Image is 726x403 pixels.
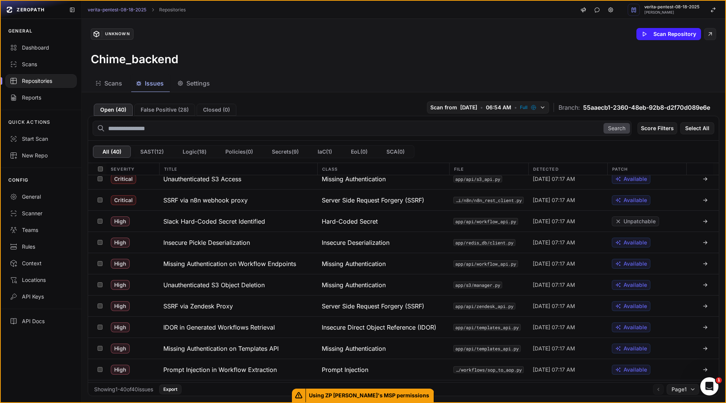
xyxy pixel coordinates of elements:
button: Select All [680,122,714,134]
button: verita-pentest-08-18-2025 [PERSON_NAME] [623,1,725,19]
h3: IDOR in Generated Workflows Retrieval [163,323,275,332]
div: Repositories [10,77,72,85]
span: [DATE] 07:17 AM [533,175,575,183]
p: GENERAL [8,28,33,34]
div: High Prompt Injection in Workflow Extraction Prompt Injection app/workflows/sop_to_aop.py [DATE] ... [88,359,719,380]
code: app/api/templates_api.py [453,345,521,352]
button: Scan Repository [636,28,701,40]
iframe: Intercom live chat [700,377,718,395]
button: IDOR in Generated Workflows Retrieval [159,317,317,338]
a: Scanner [1,205,81,222]
div: Start Scan [10,135,72,143]
button: app/api/n8n/n8n_rest_client.py [453,197,523,204]
span: Settings [186,79,210,88]
span: Server Side Request Forgery (SSRF) [322,196,424,205]
button: Page1 [667,384,699,395]
span: Server Side Request Forgery (SSRF) [322,302,424,311]
span: High [111,259,130,269]
span: Full [520,104,527,110]
span: [DATE] [460,104,477,111]
span: Scans [104,79,122,88]
div: Teams [10,226,72,234]
a: Rules [1,238,81,255]
span: Available [624,196,647,204]
div: Critical SSRF via n8n webhook proxy Server Side Request Forgery (SSRF) app/api/n8n/n8n_rest_clien... [88,189,719,210]
span: • [480,104,483,111]
div: Dashboard [10,44,72,51]
h3: Unauthenticated S3 Object Deletion [163,280,265,289]
div: Critical Unauthenticated S3 Access Missing Authentication app/api/s3_api.py [DATE] 07:17 AM Avail... [88,168,719,189]
span: 06:54 AM [486,104,511,111]
div: High Unauthenticated S3 Object Deletion Missing Authentication app/s3/manager.py [DATE] 07:17 AM ... [88,274,719,295]
span: verita-pentest-08-18-2025 [644,5,700,9]
button: SSRF via Zendesk Proxy [159,296,317,316]
button: Missing Operation Authorization [159,380,317,401]
button: Missing Authentication on Workflow Endpoints [159,253,317,274]
div: Scanner [10,210,72,217]
button: False Positive (28) [134,104,195,116]
code: app/s3/manager.py [453,282,502,288]
button: Insecure Pickle Deserialization [159,232,317,253]
button: Unauthenticated S3 Access [159,168,317,189]
button: Search [603,123,630,134]
div: Unknown [102,31,133,37]
h3: Slack Hard-Coded Secret Identified [163,217,265,226]
button: Secrets(9) [262,146,308,158]
button: IaC(1) [308,146,341,158]
div: Locations [10,276,72,284]
span: [DATE] 07:17 AM [533,239,575,246]
button: All (40) [93,146,131,158]
div: Scans [10,61,72,68]
button: EoL(0) [341,146,377,158]
h3: SSRF via n8n webhook proxy [163,196,248,205]
button: app/workflows/sop_to_aop.py [453,366,523,373]
span: Branch: [558,103,580,112]
span: [DATE] 07:17 AM [533,196,575,204]
button: SSRF via n8n webhook proxy [159,190,317,210]
span: [DATE] 07:17 AM [533,218,575,225]
a: Repositories [159,7,186,13]
button: Start Scan [1,131,81,147]
h3: SSRF via Zendesk Proxy [163,302,233,311]
div: High Missing Authentication on Workflow Endpoints Missing Authentication app/api/workflow_api.py ... [88,253,719,274]
code: app/api/templates_api.py [453,324,521,331]
a: General [1,188,81,205]
h3: Missing Authentication on Templates API [163,344,279,353]
span: Available [624,366,647,373]
div: Rules [10,243,72,251]
div: API Keys [10,293,72,300]
span: Missing Authentication [322,174,386,184]
button: Score Filters [638,122,677,134]
button: Logic(18) [173,146,216,158]
button: Open (40) [94,104,133,116]
span: High [111,216,130,226]
button: Policies(0) [216,146,262,158]
h3: Chime_backend [91,52,178,66]
div: High Insecure Pickle Deserialization Insecure Deserialization app/redis_db/client.py [DATE] 07:17... [88,232,719,253]
code: app/api/workflow_api.py [453,260,518,267]
code: app/redis_db/client.py [453,239,515,246]
span: [DATE] 07:17 AM [533,281,575,289]
span: High [111,344,130,353]
code: app/api/s3_api.py [453,176,502,182]
a: API Keys [1,288,81,305]
span: [DATE] 07:17 AM [533,345,575,352]
a: Context [1,255,81,272]
span: Available [624,281,647,289]
div: High SSRF via Zendesk Proxy Server Side Request Forgery (SSRF) app/api/zendesk_api.py [DATE] 07:1... [88,295,719,316]
div: Context [10,260,72,267]
button: SAST(12) [131,146,173,158]
button: Slack Hard-Coded Secret Identified [159,211,317,232]
a: Repositories [1,73,81,89]
span: ZEROPATH [17,7,45,13]
code: app/api/workflow_api.py [453,218,518,225]
div: Title [159,163,317,175]
div: Class [317,163,449,175]
div: High Missing Authentication on Templates API Missing Authentication app/api/templates_api.py [DAT... [88,338,719,359]
button: Missing Authentication on Templates API [159,338,317,359]
span: Insecure Direct Object Reference (IDOR) [322,323,436,332]
svg: chevron right, [150,7,155,12]
span: Prompt Injection [322,365,368,374]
